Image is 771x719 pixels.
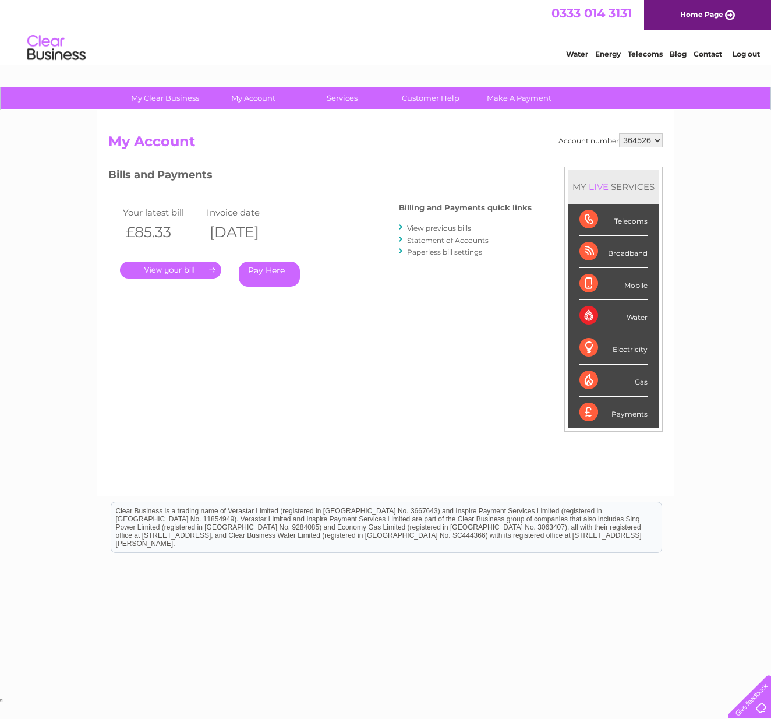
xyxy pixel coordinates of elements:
[579,397,648,428] div: Payments
[239,262,300,287] a: Pay Here
[733,50,760,58] a: Log out
[694,50,722,58] a: Contact
[204,220,288,244] th: [DATE]
[108,167,532,187] h3: Bills and Payments
[407,248,482,256] a: Paperless bill settings
[579,300,648,332] div: Water
[407,224,471,232] a: View previous bills
[27,30,86,66] img: logo.png
[120,205,204,220] td: Your latest bill
[120,262,221,279] a: .
[117,87,213,109] a: My Clear Business
[399,203,532,212] h4: Billing and Payments quick links
[579,268,648,300] div: Mobile
[551,6,632,20] a: 0333 014 3131
[111,6,662,57] div: Clear Business is a trading name of Verastar Limited (registered in [GEOGRAPHIC_DATA] No. 3667643...
[670,50,687,58] a: Blog
[566,50,588,58] a: Water
[383,87,479,109] a: Customer Help
[120,220,204,244] th: £85.33
[579,204,648,236] div: Telecoms
[471,87,567,109] a: Make A Payment
[558,133,663,147] div: Account number
[586,181,611,192] div: LIVE
[206,87,302,109] a: My Account
[628,50,663,58] a: Telecoms
[568,170,659,203] div: MY SERVICES
[204,205,288,220] td: Invoice date
[108,133,663,156] h2: My Account
[579,365,648,397] div: Gas
[407,236,489,245] a: Statement of Accounts
[595,50,621,58] a: Energy
[294,87,390,109] a: Services
[579,236,648,268] div: Broadband
[579,332,648,364] div: Electricity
